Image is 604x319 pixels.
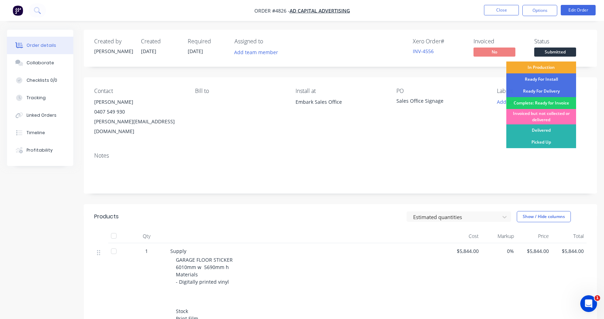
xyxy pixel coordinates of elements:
button: Checklists 0/0 [7,72,73,89]
div: Profitability [27,147,53,153]
div: Ready For Delivery [506,85,576,97]
span: Order #4826 - [254,7,290,14]
div: Created [141,38,179,45]
button: Linked Orders [7,107,73,124]
button: Tracking [7,89,73,107]
span: 1 [595,295,600,301]
span: $5,844.00 [520,247,549,255]
div: Invoiced [473,38,526,45]
div: Collaborate [27,60,54,66]
button: Add labels [493,97,525,107]
div: Ready For Install [506,73,576,85]
div: Complete: Ready for Invoice [506,97,576,109]
div: Install at [296,88,385,94]
div: Qty [126,229,167,243]
button: Order details [7,37,73,54]
span: [DATE] [141,48,156,55]
img: Factory [13,5,23,16]
div: Invoiced but not collected or delivered [506,109,576,124]
div: Contact [94,88,184,94]
div: Checklists 0/0 [27,77,57,84]
button: Profitability [7,142,73,159]
div: Price [517,229,552,243]
div: Embark Sales Office [296,97,385,119]
div: Sales Office Signage [396,97,484,107]
a: Ad Capital Advertising [290,7,350,14]
div: [PERSON_NAME] [94,97,184,107]
button: Add team member [234,48,282,57]
div: Status [534,38,587,45]
div: Total [552,229,587,243]
div: Created by [94,38,133,45]
div: Xero Order # [413,38,465,45]
div: 0407 549 930 [94,107,184,117]
div: Timeline [27,130,45,136]
button: Submitted [534,48,576,58]
button: Timeline [7,124,73,142]
button: Edit Order [561,5,596,15]
div: Labels [497,88,587,94]
span: $5,844.00 [554,247,584,255]
span: 0% [484,247,514,255]
div: PO [396,88,486,94]
div: Required [188,38,226,45]
div: Picked Up [506,136,576,148]
div: [PERSON_NAME][EMAIL_ADDRESS][DOMAIN_NAME] [94,117,184,136]
div: [PERSON_NAME]0407 549 930[PERSON_NAME][EMAIL_ADDRESS][DOMAIN_NAME] [94,97,184,136]
div: Assigned to [234,38,304,45]
div: Linked Orders [27,112,57,118]
span: [DATE] [188,48,203,55]
iframe: Intercom live chat [580,295,597,312]
div: Bill to [195,88,285,94]
div: Cost [447,229,482,243]
span: No [473,48,515,56]
div: Markup [482,229,516,243]
div: In Production [506,61,576,73]
div: Order details [27,42,56,49]
button: Options [522,5,557,16]
div: Tracking [27,95,46,101]
div: Notes [94,152,587,159]
div: [PERSON_NAME] [94,48,133,55]
span: Submitted [534,48,576,56]
div: Embark Sales Office [296,97,385,107]
span: 1 [145,247,148,255]
button: Add team member [231,48,282,57]
div: Delivered [506,124,576,136]
a: INV-4556 [413,48,434,55]
button: Close [484,5,519,15]
div: Products [94,212,119,221]
span: Supply [170,248,186,254]
span: $5,844.00 [449,247,479,255]
button: Collaborate [7,54,73,72]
